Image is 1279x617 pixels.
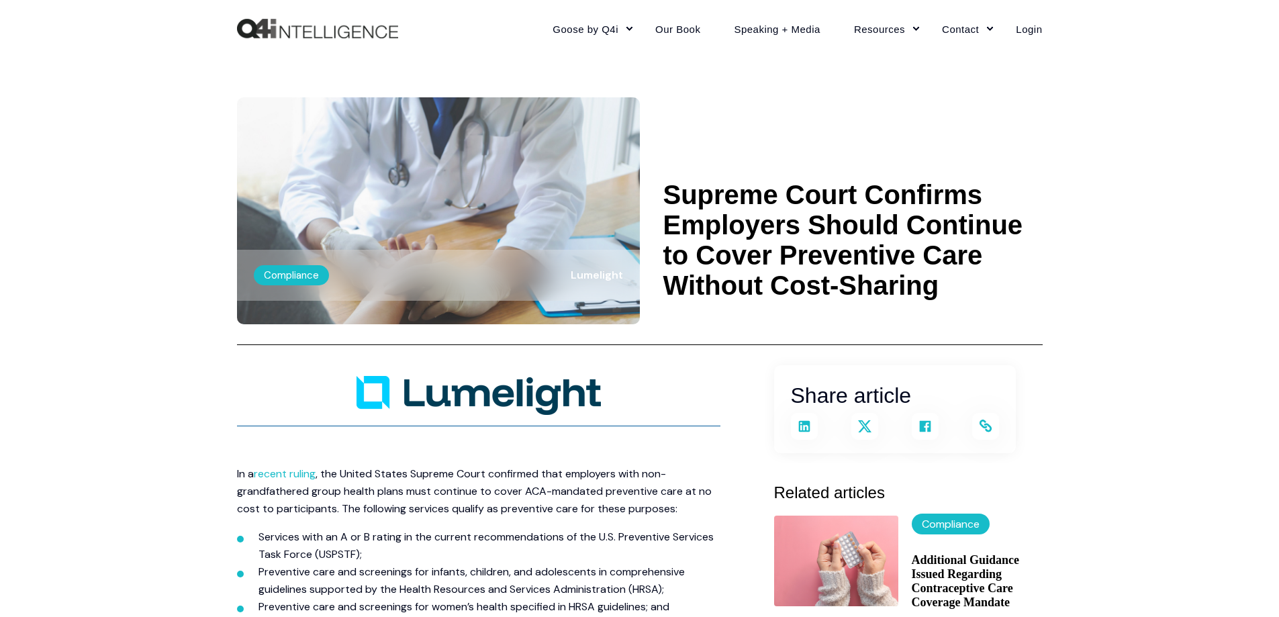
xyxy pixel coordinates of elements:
span: Services with an A or B rating in the current recommendations of the U.S. Preventive Services Tas... [258,530,714,561]
span: Preventive care and screenings for infants, children, and adolescents in comprehensive guidelines... [258,565,685,596]
img: Q4intelligence, LLC logo [237,19,398,39]
span: Preventive care and screenings for women’s health specified in HRSA guidelines; and [258,600,669,614]
label: Compliance [912,514,990,534]
h3: Related articles [774,480,1043,506]
img: Woman holding a packet of birth control pills [774,516,898,606]
a: recent ruling [254,467,316,481]
a: Back to Home [237,19,398,39]
span: In a [237,467,254,481]
a: Additional Guidance Issued Regarding Contraceptive Care Coverage Mandate [912,553,1043,610]
span: , the United States Supreme Court confirmed that employers with non-grandfathered group health pl... [237,467,712,516]
h1: Supreme Court Confirms Employers Should Continue to Cover Preventive Care Without Cost-Sharing [663,180,1043,301]
img: Lumelight-Logo-Primary-RGB [357,376,601,415]
img: A healthcare provider and a patient getting preventive care [237,97,640,324]
h3: Share article [791,379,999,413]
span: Lumelight [571,268,623,282]
label: Compliance [254,265,329,285]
